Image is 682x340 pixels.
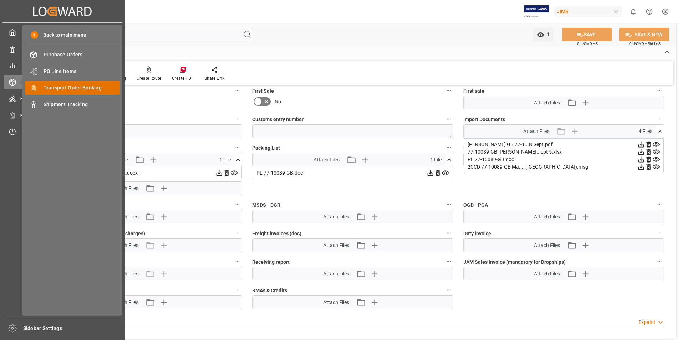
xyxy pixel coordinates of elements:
button: Preferential tariff [233,200,242,209]
span: Transport Order Booking [44,84,120,92]
button: open menu [533,28,553,41]
button: SAVE & NEW [619,28,669,41]
button: Carrier /Forwarder claim [233,86,242,95]
span: Freight invoices (doc) [252,230,301,237]
div: Create PDF [172,75,194,82]
a: Transport Order Booking [25,81,120,95]
a: My Reports [4,58,121,72]
span: Packing List [252,144,280,152]
span: Attach Files [323,242,349,249]
div: [PERSON_NAME] GB 77-1...N Sept.pdf [468,141,660,148]
span: Attach Files [112,242,138,249]
span: Customs entry number [252,116,304,123]
span: Attach Files [534,99,560,107]
span: Attach Files [112,185,138,192]
span: Shipment Tracking [44,101,120,108]
button: OGD - PGA [655,200,664,209]
div: Expand [638,319,655,326]
span: Attach Files [534,242,560,249]
span: PO Line Items [44,68,120,75]
div: JIMS [554,6,622,17]
span: Attach Files [112,299,138,306]
span: Sidebar Settings [23,325,122,332]
span: Attach Files [534,213,560,221]
span: Duty invoice [463,230,491,237]
span: Attach Files [323,299,349,306]
button: First sale [655,86,664,95]
button: Customs clearance date [233,114,242,124]
button: Proof of Delivery (POD) [233,285,242,295]
span: First sale [463,87,484,95]
div: PL 77-10089-GB.doc [256,169,449,177]
button: Quote (Freight and/or any additional charges) [233,228,242,238]
button: Claim documents [233,257,242,266]
button: Import Documents [655,114,664,124]
button: Customs entry number [444,114,453,124]
a: Shipment Tracking [25,97,120,111]
span: Attach Files [112,213,138,221]
button: show 0 new notifications [625,4,641,20]
span: OGD - PGA [463,201,488,209]
img: Exertis%20JAM%20-%20Email%20Logo.jpg_1722504956.jpg [524,5,549,18]
span: Attach Files [534,270,560,278]
button: JIMS [554,5,625,18]
button: Duty invoice [655,228,664,238]
button: SAVE [562,28,612,41]
div: Create Route [137,75,161,82]
a: My Cockpit [4,25,121,39]
a: Timeslot Management V2 [4,125,121,139]
span: 1 [544,31,550,37]
span: Attach Files [314,156,340,164]
span: 1 File [219,156,231,164]
span: MSDS - DGR [252,201,280,209]
span: Purchase Orders [44,51,120,58]
span: Import Documents [463,116,505,123]
span: Attach Files [323,270,349,278]
span: Attach Files [523,128,549,135]
a: PO Line Items [25,64,120,78]
span: Master [PERSON_NAME] of Lading (doc) [463,144,554,152]
span: First Sale [252,87,274,95]
a: Data Management [4,42,121,56]
span: Ctrl/CMD + S [577,41,598,46]
span: Receiving report [252,258,290,266]
span: Attach File [104,156,128,164]
button: First Sale [444,86,453,95]
span: No [275,98,281,105]
span: Attach Files [112,270,138,278]
span: JAM Sales invoice (mandatory for Dropships) [463,258,566,266]
button: Help Center [641,4,657,20]
span: 4 Files [638,128,652,135]
button: MSDS - DGR [444,200,453,209]
div: 2CCD 77-10089-GB Ma...l ([GEOGRAPHIC_DATA]).msg [468,163,660,171]
button: RMA's & Credits [444,285,453,295]
span: Attach Files [323,213,349,221]
span: 1 File [430,156,442,164]
div: 77-10089-GB [PERSON_NAME]...ept 5.xlsx [468,148,660,156]
div: Share Link [204,75,224,82]
div: PL 77-10089-GB.doc [468,156,660,163]
input: Search Fields [33,28,254,41]
button: Shipping Letter of Instructions [233,143,242,152]
a: Purchase Orders [25,48,120,62]
span: RMA's & Credits [252,287,287,294]
input: DD.MM.YYYY [41,124,242,138]
button: JAM Sales invoice (mandatory for Dropships) [655,257,664,266]
span: Back to main menu [38,31,86,39]
div: REV 12186 [PERSON_NAME]..B FCL.docx [46,169,238,177]
button: Packing List [444,143,453,152]
button: Freight invoices (doc) [444,228,453,238]
button: Receiving report [444,257,453,266]
span: Ctrl/CMD + Shift + S [629,41,661,46]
